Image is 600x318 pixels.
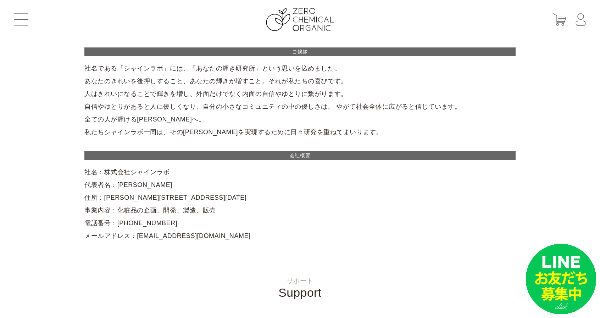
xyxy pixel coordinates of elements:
img: small_line.png [526,244,596,314]
img: ZERO CHEMICAL ORGANIC [266,8,334,31]
span: Support [278,286,321,299]
h2: 会社概要 [84,151,516,160]
div: 社名である「シャインラボ」には、「あなたの輝き研究所」という思いを込めました。 あなたのきれいを後押しすること、あなたの輝きが増すこと。それが私たちの喜びです。 人はきれいになることで輝きを増し... [84,47,516,242]
small: サポート [14,278,586,284]
img: マイページ [576,13,586,26]
img: カート [552,13,566,26]
h2: ご挨拶 [84,47,516,56]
